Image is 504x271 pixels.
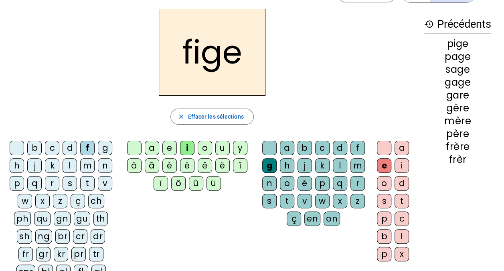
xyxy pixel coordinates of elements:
div: sage [424,65,491,74]
div: z [350,194,365,208]
div: u [215,141,230,155]
div: pr [71,247,86,261]
div: n [98,158,112,173]
div: t [80,176,95,191]
div: l [63,158,77,173]
div: c [315,141,330,155]
div: o [377,176,391,191]
div: d [395,176,409,191]
div: on [324,211,340,226]
div: n [262,176,277,191]
span: Effacer les sélections [188,112,243,121]
div: h [10,158,24,173]
div: e [162,141,177,155]
div: c [395,211,409,226]
div: qu [34,211,51,226]
div: é [298,176,312,191]
div: x [395,247,409,261]
div: père [424,129,491,139]
div: ë [215,158,230,173]
div: ô [171,176,186,191]
div: page [424,52,491,62]
div: g [262,158,277,173]
button: Effacer les sélections [170,109,253,125]
div: p [377,247,391,261]
div: a [145,141,159,155]
div: è [162,158,177,173]
div: i [395,158,409,173]
div: m [350,158,365,173]
div: s [377,194,391,208]
div: j [298,158,312,173]
div: en [304,211,320,226]
mat-icon: close [177,113,184,120]
div: ü [206,176,221,191]
div: gu [74,211,90,226]
div: î [233,158,247,173]
div: b [298,141,312,155]
div: p [10,176,24,191]
div: frère [424,142,491,152]
div: e [377,158,391,173]
div: ç [71,194,85,208]
div: gr [36,247,51,261]
div: gère [424,103,491,113]
div: l [333,158,347,173]
div: p [377,211,391,226]
div: c [45,141,59,155]
div: kr [54,247,68,261]
div: i [180,141,194,155]
div: j [27,158,42,173]
div: f [350,141,365,155]
div: ï [154,176,168,191]
div: ê [198,158,212,173]
div: à [127,158,142,173]
div: k [315,158,330,173]
div: a [395,141,409,155]
div: sh [17,229,32,244]
h2: fige [159,9,265,96]
div: gare [424,90,491,100]
div: y [233,141,247,155]
div: fr [18,247,33,261]
div: t [280,194,294,208]
div: q [333,176,347,191]
div: q [27,176,42,191]
div: g [98,141,112,155]
div: z [53,194,67,208]
div: h [280,158,294,173]
div: t [395,194,409,208]
div: th [93,211,108,226]
div: dr [91,229,105,244]
div: d [333,141,347,155]
div: pige [424,39,491,49]
div: ph [14,211,31,226]
div: m [80,158,95,173]
div: f [80,141,95,155]
div: ch [88,194,104,208]
div: l [395,229,409,244]
div: s [63,176,77,191]
div: x [333,194,347,208]
div: tr [89,247,103,261]
div: a [280,141,294,155]
div: br [55,229,70,244]
div: gn [54,211,71,226]
div: û [189,176,203,191]
div: v [98,176,112,191]
div: frèr [424,155,491,164]
div: r [45,176,59,191]
div: â [145,158,159,173]
h3: Précédents [424,15,491,33]
div: é [180,158,194,173]
div: v [298,194,312,208]
div: o [280,176,294,191]
div: d [63,141,77,155]
div: ng [35,229,52,244]
div: mère [424,116,491,126]
div: r [350,176,365,191]
div: p [315,176,330,191]
div: b [377,229,391,244]
mat-icon: history [424,19,434,29]
div: o [198,141,212,155]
